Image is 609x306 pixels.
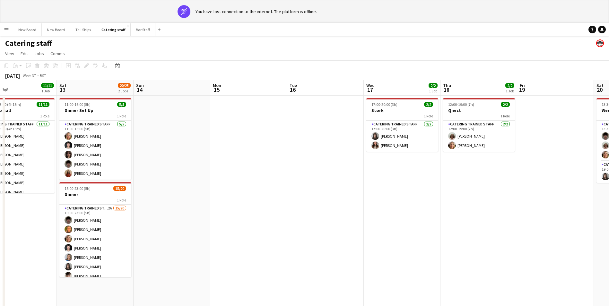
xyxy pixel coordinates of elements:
[196,9,317,14] div: You have lost connection to the internet. The platform is offline.
[18,49,30,58] a: Edit
[48,49,67,58] a: Comms
[13,23,42,36] button: New Board
[34,51,44,56] span: Jobs
[96,23,131,36] button: Catering staff
[42,23,70,36] button: New Board
[596,39,604,47] app-user-avatar: Beach Ballroom
[3,49,17,58] a: View
[70,23,96,36] button: Tall Ships
[5,72,20,79] div: [DATE]
[5,38,52,48] h1: Catering staff
[21,73,37,78] span: Week 37
[40,73,46,78] div: BST
[32,49,47,58] a: Jobs
[50,51,65,56] span: Comms
[131,23,155,36] button: Bar Staff
[21,51,28,56] span: Edit
[5,51,14,56] span: View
